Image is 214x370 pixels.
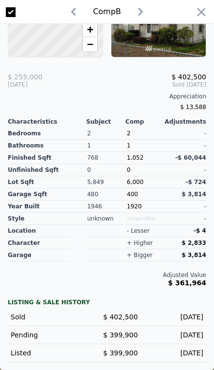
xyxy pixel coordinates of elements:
span: $ 402,500 [172,73,206,81]
div: Appreciation [8,92,206,100]
span: 0 [127,166,131,173]
div: 1920 [127,201,167,213]
div: Subject [86,118,125,126]
div: Adjusted Value [8,271,206,279]
div: + bigger [127,251,153,259]
span: $ 13,588 [180,104,206,111]
span: 400 [127,191,138,198]
div: [DATE] [8,81,74,89]
span: -$ 724 [185,179,206,185]
div: Bedrooms [8,128,87,140]
span: 6,000 [127,179,143,185]
span: -$ 60,044 [175,154,206,161]
div: 0 [87,164,127,176]
span: $ 399,900 [103,349,138,357]
span: + [87,23,93,36]
div: Pending [11,330,72,340]
div: Finished Sqft [8,152,87,164]
div: unknown [87,213,127,225]
span: Sold [DATE] [74,81,206,89]
span: $ 399,900 [103,331,138,339]
div: Style [8,213,87,225]
div: [DATE] [142,348,203,358]
span: $ 361,964 [168,279,206,287]
span: $ 3,814 [181,252,206,259]
div: 480 [87,188,127,201]
div: 1946 [87,201,127,213]
div: 1 [87,140,127,152]
span: $ 3,814 [181,191,206,198]
div: [DATE] [142,312,203,322]
div: garage [8,249,70,261]
span: $ 2,833 [181,240,206,246]
a: Zoom out [83,37,97,52]
span: 2 [127,130,131,137]
div: 768 [87,152,127,164]
div: - [166,201,206,213]
div: Comp [125,118,165,126]
div: - [166,128,206,140]
div: Listed [11,348,72,358]
div: Comp B [93,6,121,18]
div: Characteristics [8,118,86,126]
div: [DATE] [142,330,203,340]
div: 1 [127,140,167,152]
a: Zoom in [83,22,97,37]
div: character [8,237,70,249]
span: $ 255,000 [8,73,42,81]
div: Unfinished Sqft [8,164,87,176]
div: location [8,225,70,237]
span: $ 402,500 [103,313,138,321]
div: 5,849 [87,176,127,188]
div: Year Built [8,201,87,213]
div: Sold [11,312,72,322]
span: -$ 4 [194,227,206,234]
div: LISTING & SALE HISTORY [8,298,206,308]
div: - [166,213,206,225]
div: - [166,164,206,176]
span: − [87,38,93,50]
div: Unspecified [127,213,167,225]
div: - [166,140,206,152]
div: 2 [87,128,127,140]
div: Adjustments [165,118,206,126]
div: + higher [127,239,153,247]
span: 1,052 [127,154,143,161]
div: Garage Sqft [8,188,87,201]
div: - lesser [127,227,150,235]
div: Bathrooms [8,140,87,152]
div: Lot Sqft [8,176,87,188]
